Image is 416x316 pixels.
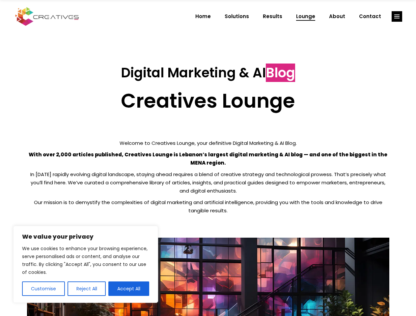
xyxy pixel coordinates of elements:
[29,151,387,166] strong: With over 2,000 articles published, Creatives Lounge is Lebanon’s largest digital marketing & AI ...
[27,170,389,195] p: In [DATE] rapidly evolving digital landscape, staying ahead requires a blend of creative strategy...
[225,8,249,25] span: Solutions
[359,8,381,25] span: Contact
[27,198,389,215] p: Our mission is to demystify the complexities of digital marketing and artificial intelligence, pr...
[27,65,389,81] h3: Digital Marketing & AI
[322,8,352,25] a: About
[195,8,211,25] span: Home
[392,11,402,22] a: link
[218,8,256,25] a: Solutions
[296,8,315,25] span: Lounge
[188,8,218,25] a: Home
[22,281,65,296] button: Customise
[329,8,345,25] span: About
[22,233,149,241] p: We value your privacy
[27,139,389,147] p: Welcome to Creatives Lounge, your definitive Digital Marketing & AI Blog.
[263,8,282,25] span: Results
[266,64,295,82] span: Blog
[13,226,158,303] div: We value your privacy
[289,8,322,25] a: Lounge
[68,281,106,296] button: Reject All
[22,245,149,276] p: We use cookies to enhance your browsing experience, serve personalised ads or content, and analys...
[352,8,388,25] a: Contact
[14,6,80,27] img: Creatives
[27,89,389,113] h2: Creatives Lounge
[256,8,289,25] a: Results
[108,281,149,296] button: Accept All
